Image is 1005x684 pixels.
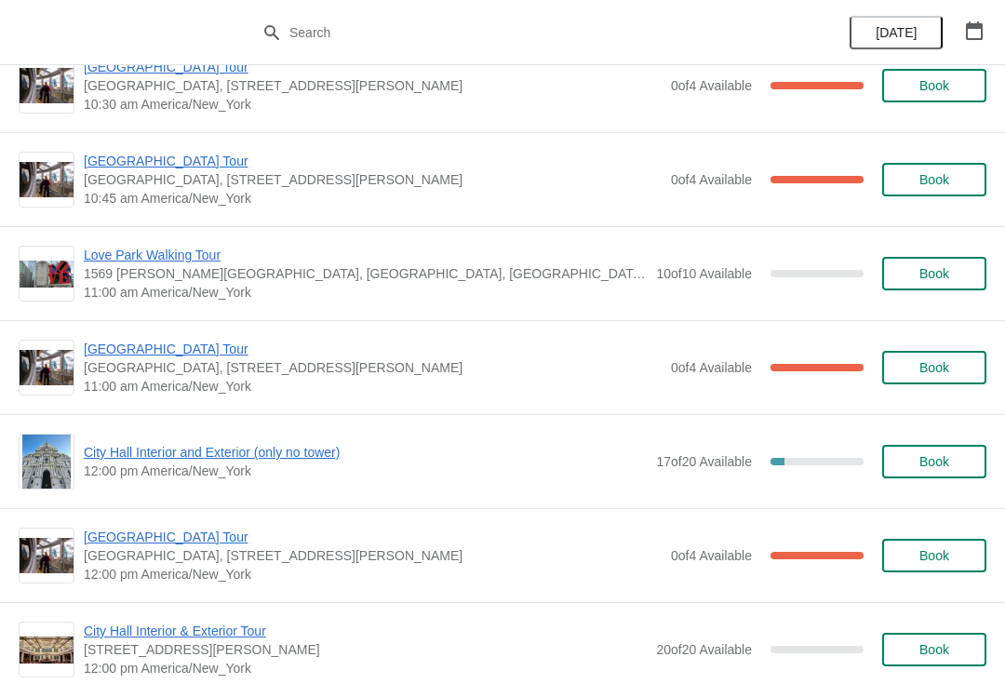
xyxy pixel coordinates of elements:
button: Book [882,445,986,478]
span: 0 of 4 Available [671,78,752,93]
span: [GEOGRAPHIC_DATA], [STREET_ADDRESS][PERSON_NAME] [84,358,662,377]
img: City Hall Interior & Exterior Tour | 1400 John F Kennedy Boulevard, Suite 121, Philadelphia, PA, ... [20,637,74,664]
span: Book [919,266,949,281]
span: City Hall Interior & Exterior Tour [84,622,647,640]
button: [DATE] [850,16,943,49]
span: [DATE] [876,25,917,40]
span: [GEOGRAPHIC_DATA], [STREET_ADDRESS][PERSON_NAME] [84,546,662,565]
span: 0 of 4 Available [671,360,752,375]
img: City Hall Tower Tour | City Hall Visitor Center, 1400 John F Kennedy Boulevard Suite 121, Philade... [20,162,74,198]
img: City Hall Tower Tour | City Hall Visitor Center, 1400 John F Kennedy Boulevard Suite 121, Philade... [20,350,74,386]
span: Book [919,172,949,187]
span: 11:00 am America/New_York [84,283,647,302]
span: Book [919,642,949,657]
span: [GEOGRAPHIC_DATA] Tour [84,528,662,546]
span: Book [919,360,949,375]
img: City Hall Tower Tour | City Hall Visitor Center, 1400 John F Kennedy Boulevard Suite 121, Philade... [20,68,74,104]
span: 0 of 4 Available [671,172,752,187]
button: Book [882,539,986,572]
span: [GEOGRAPHIC_DATA], [STREET_ADDRESS][PERSON_NAME] [84,76,662,95]
span: 12:00 pm America/New_York [84,659,647,677]
span: [GEOGRAPHIC_DATA] Tour [84,152,662,170]
span: [GEOGRAPHIC_DATA], [STREET_ADDRESS][PERSON_NAME] [84,170,662,189]
button: Book [882,163,986,196]
img: Love Park Walking Tour | 1569 John F Kennedy Boulevard, Philadelphia, PA, USA | 11:00 am America/... [20,261,74,288]
span: Book [919,548,949,563]
img: City Hall Interior and Exterior (only no tower) | | 12:00 pm America/New_York [22,435,72,489]
button: Book [882,633,986,666]
span: 17 of 20 Available [656,454,752,469]
span: 12:00 pm America/New_York [84,565,662,583]
img: City Hall Tower Tour | City Hall Visitor Center, 1400 John F Kennedy Boulevard Suite 121, Philade... [20,538,74,574]
button: Book [882,69,986,102]
button: Book [882,257,986,290]
span: 10:45 am America/New_York [84,189,662,208]
button: Book [882,351,986,384]
span: Love Park Walking Tour [84,246,647,264]
span: [GEOGRAPHIC_DATA] Tour [84,340,662,358]
span: 12:00 pm America/New_York [84,462,647,480]
span: 1569 [PERSON_NAME][GEOGRAPHIC_DATA], [GEOGRAPHIC_DATA], [GEOGRAPHIC_DATA], [GEOGRAPHIC_DATA] [84,264,647,283]
span: Book [919,78,949,93]
span: [STREET_ADDRESS][PERSON_NAME] [84,640,647,659]
span: 0 of 4 Available [671,548,752,563]
span: 10 of 10 Available [656,266,752,281]
input: Search [288,16,754,49]
span: [GEOGRAPHIC_DATA] Tour [84,58,662,76]
span: Book [919,454,949,469]
span: 11:00 am America/New_York [84,377,662,396]
span: City Hall Interior and Exterior (only no tower) [84,443,647,462]
span: 20 of 20 Available [656,642,752,657]
span: 10:30 am America/New_York [84,95,662,114]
